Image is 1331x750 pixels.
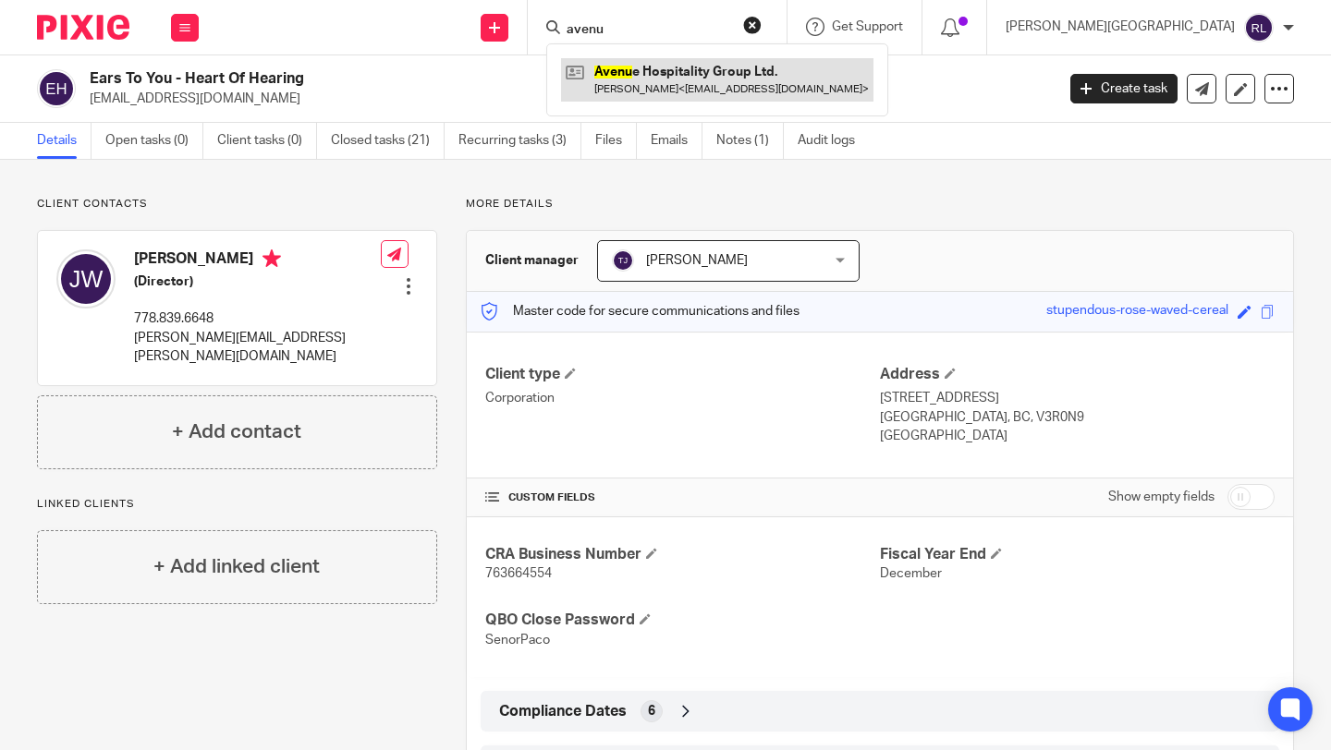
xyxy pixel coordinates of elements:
p: 778.839.6648 [134,309,381,328]
p: [PERSON_NAME][EMAIL_ADDRESS][PERSON_NAME][DOMAIN_NAME] [134,329,381,367]
span: December [880,567,942,580]
a: Open tasks (0) [105,123,203,159]
input: Search [565,22,731,39]
h3: Client manager [485,251,579,270]
h4: Client type [485,365,880,384]
h4: + Add linked client [153,552,320,581]
a: Notes (1) [716,123,784,159]
p: More details [466,197,1294,212]
a: Create task [1070,74,1178,103]
h2: Ears To You - Heart Of Hearing [90,69,852,89]
span: Get Support [832,20,903,33]
span: 6 [648,702,655,720]
h4: QBO Close Password [485,611,880,630]
img: svg%3E [612,249,634,272]
h5: (Director) [134,272,381,291]
p: Client contacts [37,197,437,212]
span: [PERSON_NAME] [646,254,748,267]
a: Files [595,123,637,159]
p: Corporation [485,389,880,407]
p: [GEOGRAPHIC_DATA], BC, V3R0N9 [880,408,1275,427]
label: Show empty fields [1108,488,1215,506]
p: [STREET_ADDRESS] [880,389,1275,407]
a: Emails [651,123,702,159]
a: Recurring tasks (3) [458,123,581,159]
p: [EMAIL_ADDRESS][DOMAIN_NAME] [90,90,1043,108]
p: [GEOGRAPHIC_DATA] [880,427,1275,445]
h4: Fiscal Year End [880,545,1275,564]
h4: CRA Business Number [485,545,880,564]
h4: Address [880,365,1275,384]
p: Master code for secure communications and files [481,302,800,321]
a: Client tasks (0) [217,123,317,159]
h4: + Add contact [172,417,301,446]
span: 763664554 [485,567,552,580]
a: Details [37,123,92,159]
div: stupendous-rose-waved-cereal [1046,301,1228,322]
i: Primary [263,249,281,268]
span: SenorPaco [485,634,550,647]
p: Linked clients [37,497,437,512]
img: svg%3E [1244,13,1274,42]
h4: CUSTOM FIELDS [485,490,880,505]
a: Audit logs [798,123,869,159]
p: [PERSON_NAME][GEOGRAPHIC_DATA] [1006,18,1235,36]
a: Closed tasks (21) [331,123,445,159]
img: Pixie [37,15,129,40]
button: Clear [743,16,762,34]
h4: [PERSON_NAME] [134,249,381,272]
img: svg%3E [37,69,76,108]
span: Compliance Dates [499,702,627,721]
img: svg%3E [56,249,116,308]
